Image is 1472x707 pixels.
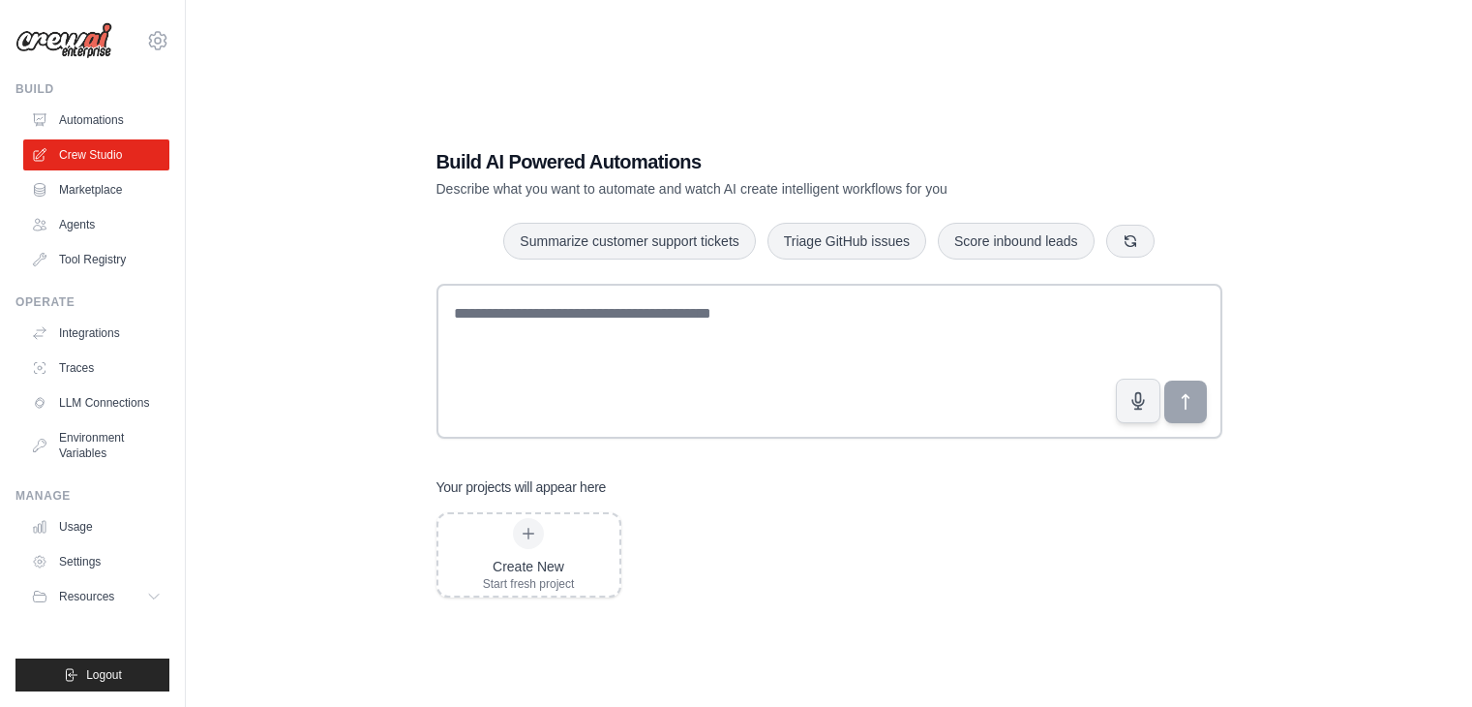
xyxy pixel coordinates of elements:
[23,546,169,577] a: Settings
[23,318,169,349] a: Integrations
[15,294,169,310] div: Operate
[503,223,755,260] button: Summarize customer support tickets
[436,477,607,497] h3: Your projects will appear here
[86,667,122,683] span: Logout
[483,576,575,592] div: Start fresh project
[23,581,169,612] button: Resources
[436,179,1087,199] p: Describe what you want to automate and watch AI create intelligent workflows for you
[436,148,1087,175] h1: Build AI Powered Automations
[938,223,1095,260] button: Score inbound leads
[23,422,169,469] a: Environment Variables
[23,244,169,275] a: Tool Registry
[23,353,169,384] a: Traces
[15,22,112,59] img: Logo
[23,209,169,240] a: Agents
[23,174,169,205] a: Marketplace
[23,139,169,170] a: Crew Studio
[59,589,114,604] span: Resources
[23,511,169,542] a: Usage
[15,81,169,97] div: Build
[1116,379,1160,423] button: Click to speak your automation idea
[1106,225,1155,258] button: Get new suggestions
[23,387,169,418] a: LLM Connections
[15,659,169,692] button: Logout
[15,488,169,504] div: Manage
[483,557,575,576] div: Create New
[23,105,169,136] a: Automations
[767,223,926,260] button: Triage GitHub issues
